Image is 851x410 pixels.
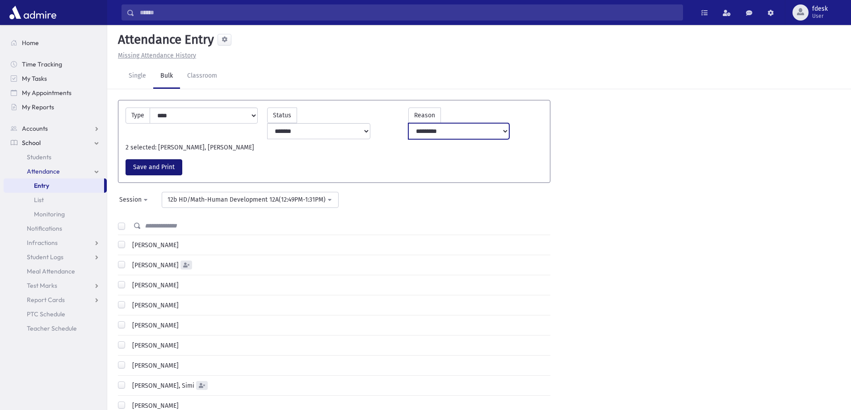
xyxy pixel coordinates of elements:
span: Test Marks [27,282,57,290]
a: Time Tracking [4,57,107,71]
span: Time Tracking [22,60,62,68]
span: Students [27,153,51,161]
label: [PERSON_NAME] [129,240,179,250]
div: 12b HD/Math-Human Development 12A(12:49PM-1:31PM) [168,195,326,204]
a: Notifications [4,221,107,236]
span: Entry [34,182,49,190]
span: fdesk [812,5,828,12]
span: Meal Attendance [27,267,75,275]
span: Accounts [22,124,48,133]
a: My Tasks [4,71,107,86]
label: Reason [408,108,441,123]
label: [PERSON_NAME] [129,321,179,330]
a: Classroom [180,64,224,89]
a: Single [122,64,153,89]
a: Bulk [153,64,180,89]
span: My Tasks [22,75,47,83]
span: School [22,139,41,147]
button: Session [113,192,155,208]
span: Report Cards [27,296,65,304]
span: Attendance [27,167,60,175]
a: Infractions [4,236,107,250]
a: Meal Attendance [4,264,107,278]
a: Student Logs [4,250,107,264]
a: Monitoring [4,207,107,221]
span: Notifications [27,224,62,232]
span: PTC Schedule [27,310,65,318]
a: Home [4,36,107,50]
a: Report Cards [4,293,107,307]
span: User [812,12,828,20]
span: Monitoring [34,210,65,218]
a: List [4,193,107,207]
label: Type [126,108,150,124]
label: [PERSON_NAME] [129,341,179,350]
div: 2 selected: [PERSON_NAME], [PERSON_NAME] [121,143,547,152]
label: [PERSON_NAME] [129,361,179,370]
span: Infractions [27,239,58,247]
label: [PERSON_NAME] [129,281,179,290]
a: Students [4,150,107,164]
a: PTC Schedule [4,307,107,321]
button: Save and Print [126,159,182,175]
a: Test Marks [4,278,107,293]
a: Entry [4,178,104,193]
span: Student Logs [27,253,63,261]
span: My Appointments [22,89,71,97]
input: Search [134,4,683,21]
span: Teacher Schedule [27,324,77,332]
label: [PERSON_NAME] [129,261,179,270]
a: Attendance [4,164,107,178]
img: AdmirePro [7,4,59,21]
a: Accounts [4,121,107,136]
label: [PERSON_NAME] [129,301,179,310]
u: Missing Attendance History [118,52,196,59]
a: Missing Attendance History [114,52,196,59]
label: [PERSON_NAME], Simi [129,381,194,390]
a: Teacher Schedule [4,321,107,335]
a: My Appointments [4,86,107,100]
div: Session [119,195,142,204]
a: School [4,136,107,150]
a: My Reports [4,100,107,114]
label: Status [267,108,297,123]
span: My Reports [22,103,54,111]
span: Home [22,39,39,47]
button: 12b HD/Math-Human Development 12A(12:49PM-1:31PM) [162,192,339,208]
span: List [34,196,44,204]
h5: Attendance Entry [114,32,214,47]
